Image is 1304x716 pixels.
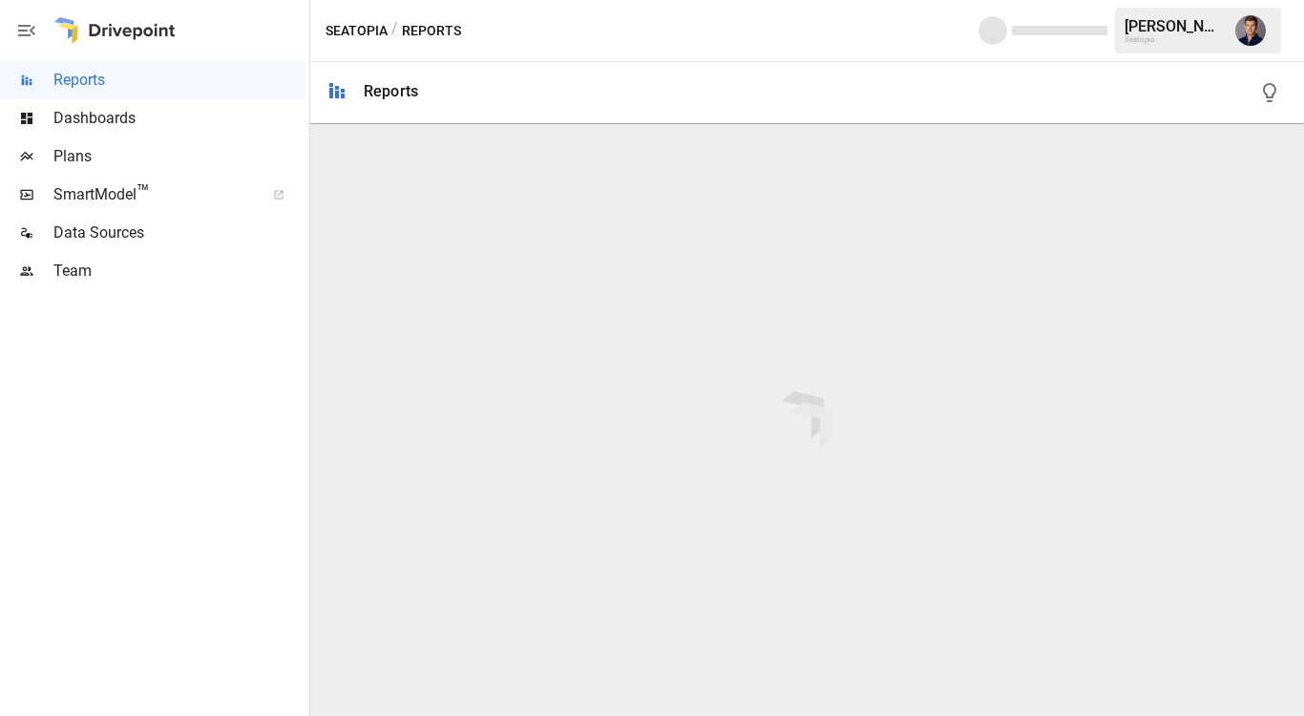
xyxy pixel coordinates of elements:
span: Plans [53,145,305,168]
img: Clark Kissiah [1235,15,1266,46]
img: drivepoint-animation.ef608ccb.svg [782,391,831,449]
div: Seatopia [1125,35,1224,44]
button: Clark Kissiah [1224,4,1277,57]
div: [PERSON_NAME] [1125,17,1224,35]
button: Seatopia [326,19,388,43]
span: SmartModel [53,183,252,206]
div: Reports [364,82,418,100]
span: Team [53,260,305,283]
span: Dashboards [53,107,305,130]
div: / [391,19,398,43]
span: Reports [53,69,305,92]
span: ™ [137,180,150,204]
span: Data Sources [53,221,305,244]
